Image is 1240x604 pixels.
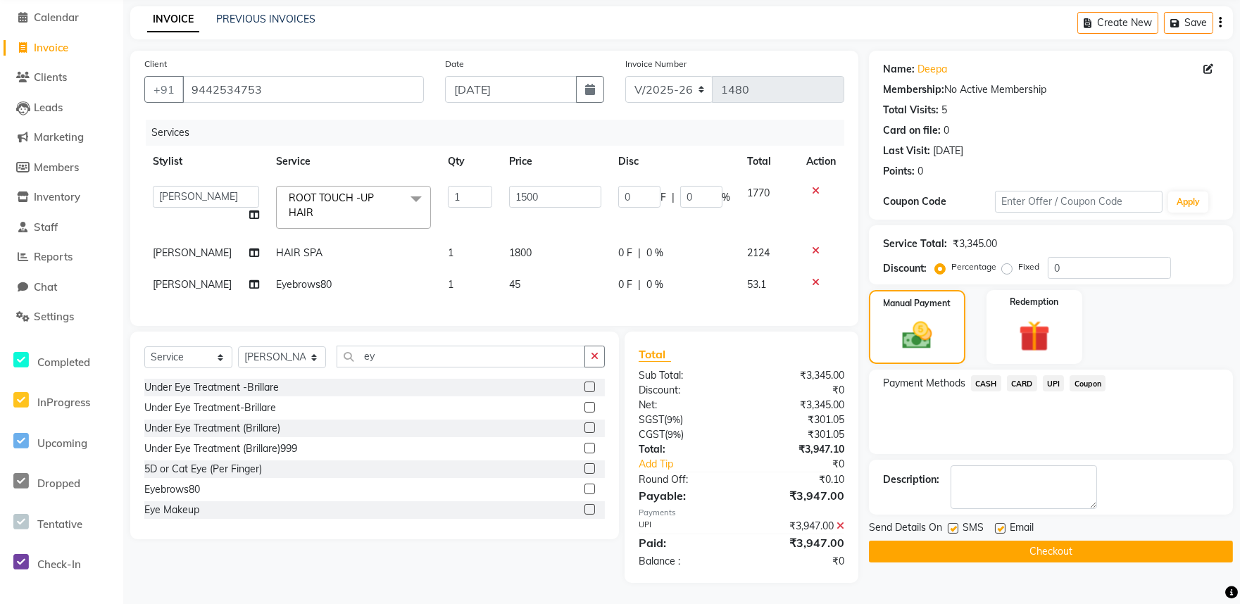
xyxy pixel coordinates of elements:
[638,246,641,260] span: |
[646,277,663,292] span: 0 %
[883,194,995,209] div: Coupon Code
[4,40,120,56] a: Invoice
[741,442,855,457] div: ₹3,947.10
[741,383,855,398] div: ₹0
[337,346,585,367] input: Search or Scan
[4,249,120,265] a: Reports
[944,123,949,138] div: 0
[34,11,79,24] span: Calendar
[1010,520,1034,538] span: Email
[628,383,741,398] div: Discount:
[4,309,120,325] a: Settings
[760,457,855,472] div: ₹0
[144,503,199,517] div: Eye Makeup
[672,190,675,205] span: |
[182,76,424,103] input: Search by Name/Mobile/Email/Code
[37,436,87,450] span: Upcoming
[628,472,741,487] div: Round Off:
[448,278,453,291] span: 1
[144,441,297,456] div: Under Eye Treatment (Brillare)999
[1168,191,1208,213] button: Apply
[4,70,120,86] a: Clients
[4,189,120,206] a: Inventory
[144,462,262,477] div: 5D or Cat Eye (Per Finger)
[4,220,120,236] a: Staff
[448,246,453,259] span: 1
[289,191,374,219] span: ROOT TOUCH -UP HAIR
[37,396,90,409] span: InProgress
[34,280,57,294] span: Chat
[1070,375,1106,391] span: Coupon
[445,58,464,70] label: Date
[509,246,532,259] span: 1800
[153,278,232,291] span: [PERSON_NAME]
[1043,375,1065,391] span: UPI
[638,277,641,292] span: |
[4,100,120,116] a: Leads
[144,482,200,497] div: Eyebrows80
[798,146,844,177] th: Action
[625,58,687,70] label: Invoice Number
[216,13,315,25] a: PREVIOUS INVOICES
[628,368,741,383] div: Sub Total:
[501,146,609,177] th: Price
[34,310,74,323] span: Settings
[628,487,741,504] div: Payable:
[869,520,942,538] span: Send Details On
[147,7,199,32] a: INVOICE
[37,517,82,531] span: Tentative
[668,429,681,440] span: 9%
[883,472,939,487] div: Description:
[883,164,915,179] div: Points:
[628,519,741,534] div: UPI
[37,356,90,369] span: Completed
[741,368,855,383] div: ₹3,345.00
[144,401,276,415] div: Under Eye Treatment-Brillare
[893,318,942,353] img: _cash.svg
[748,187,770,199] span: 1770
[628,427,741,442] div: ( )
[34,220,58,234] span: Staff
[276,246,322,259] span: HAIR SPA
[639,347,671,362] span: Total
[144,76,184,103] button: +91
[628,554,741,569] div: Balance :
[610,146,739,177] th: Disc
[34,250,73,263] span: Reports
[1009,317,1060,356] img: _gift.svg
[628,442,741,457] div: Total:
[1007,375,1037,391] span: CARD
[646,246,663,260] span: 0 %
[628,413,741,427] div: ( )
[313,206,320,219] a: x
[146,120,855,146] div: Services
[741,413,855,427] div: ₹301.05
[883,82,944,97] div: Membership:
[144,58,167,70] label: Client
[628,398,741,413] div: Net:
[933,144,963,158] div: [DATE]
[268,146,439,177] th: Service
[144,380,279,395] div: Under Eye Treatment -Brillare
[34,161,79,174] span: Members
[4,279,120,296] a: Chat
[739,146,798,177] th: Total
[628,457,760,472] a: Add Tip
[639,413,664,426] span: SGST
[34,101,63,114] span: Leads
[4,130,120,146] a: Marketing
[1077,12,1158,34] button: Create New
[509,278,520,291] span: 45
[741,427,855,442] div: ₹301.05
[618,246,632,260] span: 0 F
[883,237,947,251] div: Service Total:
[4,10,120,26] a: Calendar
[941,103,947,118] div: 5
[748,246,770,259] span: 2124
[34,190,80,203] span: Inventory
[883,376,965,391] span: Payment Methods
[1018,260,1039,273] label: Fixed
[953,237,997,251] div: ₹3,345.00
[37,477,80,490] span: Dropped
[918,62,947,77] a: Deepa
